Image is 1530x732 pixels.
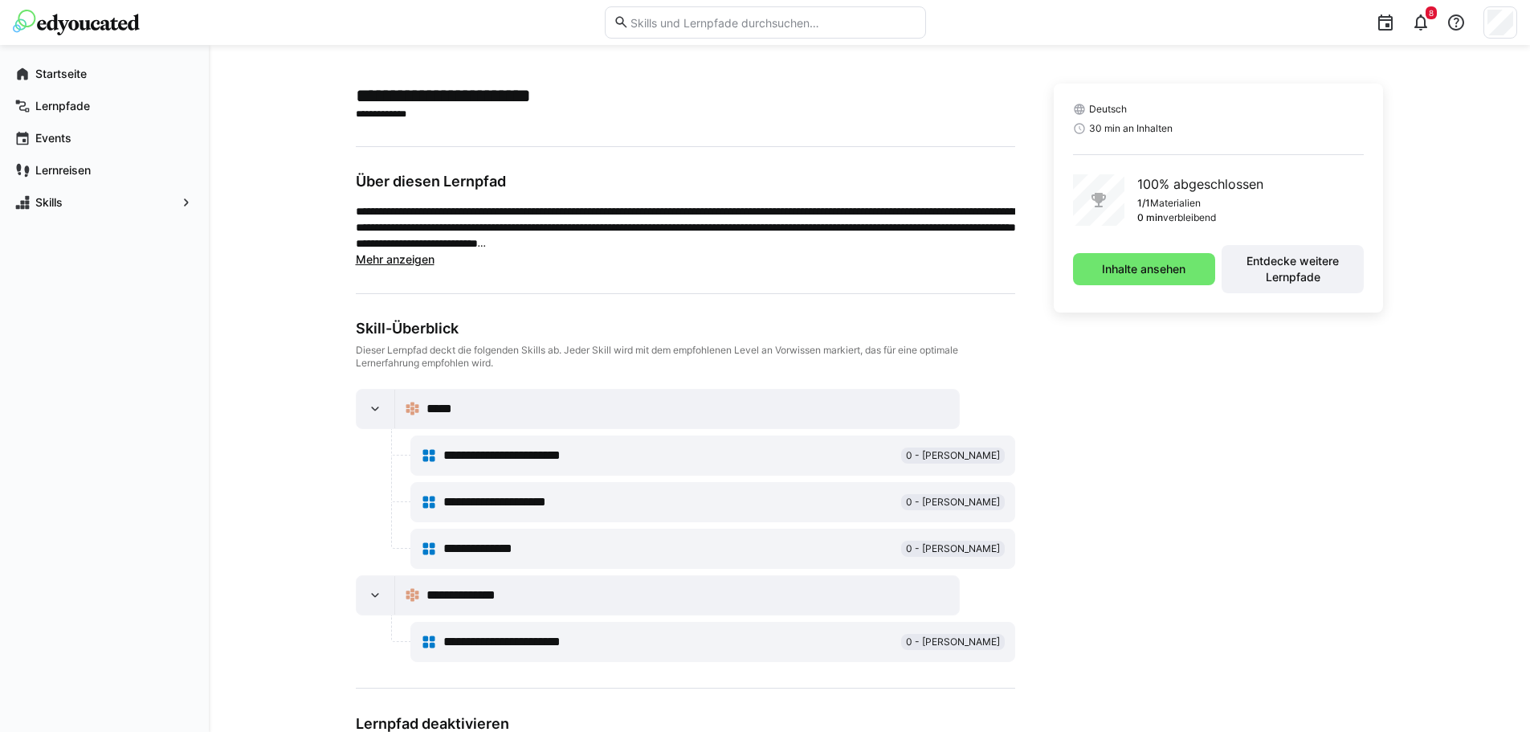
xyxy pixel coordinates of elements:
[1073,253,1215,285] button: Inhalte ansehen
[906,636,1000,648] span: 0 - [PERSON_NAME]
[1150,197,1201,210] p: Materialien
[906,496,1000,509] span: 0 - [PERSON_NAME]
[1230,253,1356,285] span: Entdecke weitere Lernpfade
[356,173,1015,190] h3: Über diesen Lernpfad
[906,449,1000,462] span: 0 - [PERSON_NAME]
[1089,103,1127,116] span: Deutsch
[1137,197,1150,210] p: 1/1
[1100,261,1188,277] span: Inhalte ansehen
[906,542,1000,555] span: 0 - [PERSON_NAME]
[1163,211,1216,224] p: verbleibend
[1089,122,1173,135] span: 30 min an Inhalten
[356,252,435,266] span: Mehr anzeigen
[1429,8,1434,18] span: 8
[1222,245,1364,293] button: Entdecke weitere Lernpfade
[356,320,1015,337] div: Skill-Überblick
[1137,211,1163,224] p: 0 min
[1137,174,1263,194] p: 100% abgeschlossen
[356,344,1015,370] div: Dieser Lernpfad deckt die folgenden Skills ab. Jeder Skill wird mit dem empfohlenen Level an Vorw...
[629,15,916,30] input: Skills und Lernpfade durchsuchen…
